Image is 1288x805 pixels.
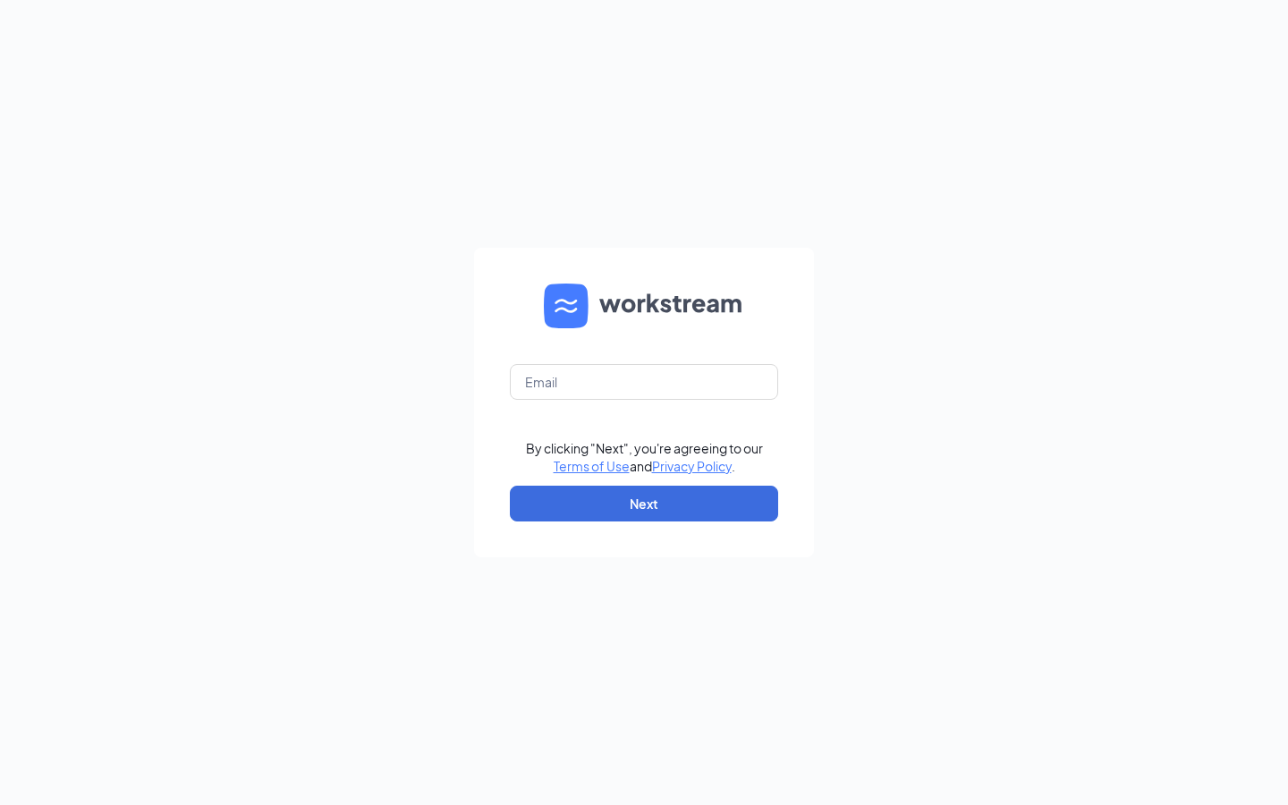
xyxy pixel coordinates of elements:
[510,486,778,521] button: Next
[510,364,778,400] input: Email
[544,284,744,328] img: WS logo and Workstream text
[554,458,630,474] a: Terms of Use
[652,458,732,474] a: Privacy Policy
[526,439,763,475] div: By clicking "Next", you're agreeing to our and .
